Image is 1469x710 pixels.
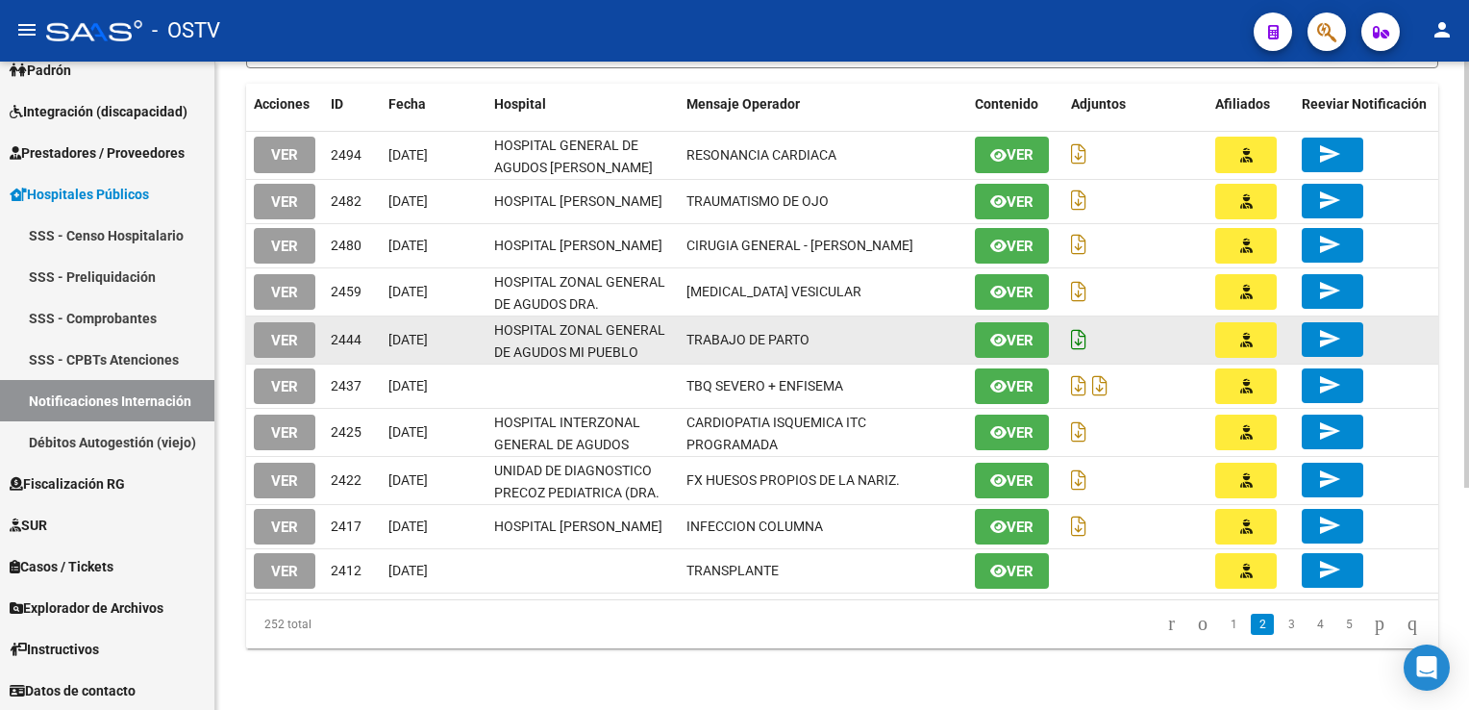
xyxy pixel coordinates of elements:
span: Adjuntos [1071,96,1126,112]
mat-icon: send [1318,142,1341,165]
span: TRAUMATISMO DE OJO [686,193,829,209]
button: Ver [975,368,1049,404]
span: FX HUESOS PROPIOS DE LA NARIZ. [686,472,900,488]
div: [DATE] [388,144,479,166]
datatable-header-cell: Adjuntos [1063,84,1208,125]
a: go to next page [1366,614,1393,635]
mat-icon: send [1318,233,1341,256]
span: Ver [1007,563,1033,580]
button: VER [254,184,315,219]
span: RESONANCIA CARDIACA [686,147,836,163]
mat-icon: send [1318,419,1341,443]
span: 2437 [331,378,361,393]
span: VER [271,424,298,442]
span: 2444 [331,332,361,347]
span: Ver [1007,238,1033,255]
span: Hospitales Públicos [10,184,149,205]
span: Ver [1007,284,1033,301]
span: Mensaje Operador [686,96,800,112]
span: Hospital [494,96,546,112]
div: [DATE] [388,516,479,538]
mat-icon: menu [15,18,38,41]
div: [DATE] [388,560,479,582]
span: VER [271,519,298,536]
span: HOSPITAL ZONAL GENERAL DE AGUDOS MI PUEBLO [494,322,665,360]
datatable-header-cell: Afiliados [1208,84,1294,125]
span: VER [271,284,298,301]
span: LITIASIS VESICULAR [686,284,861,299]
datatable-header-cell: Fecha [381,84,486,125]
span: VER [271,332,298,349]
button: VER [254,137,315,172]
div: [DATE] [388,469,479,492]
button: VER [254,509,315,545]
span: 2417 [331,519,361,534]
span: 2412 [331,563,361,578]
span: VER [271,193,298,211]
mat-icon: person [1431,18,1454,41]
span: 2422 [331,472,361,488]
span: Instructivos [10,639,99,660]
datatable-header-cell: Acciones [246,84,323,125]
span: Padrón [10,60,71,81]
span: Acciones [254,96,310,112]
a: 1 [1222,614,1245,635]
button: Ver [975,137,1049,172]
a: 4 [1308,614,1332,635]
span: VER [271,147,298,165]
datatable-header-cell: ID [323,84,381,125]
li: page 2 [1248,608,1277,641]
button: Ver [975,274,1049,310]
button: VER [254,553,315,589]
span: INFECCION COLUMNA [686,519,823,534]
li: page 3 [1277,608,1306,641]
button: Ver [975,463,1049,498]
span: Reeviar Notificación [1302,96,1427,112]
span: - OSTV [152,10,220,52]
button: VER [254,274,315,310]
datatable-header-cell: Mensaje Operador [679,84,967,125]
div: [DATE] [388,421,479,444]
a: go to previous page [1189,614,1216,635]
span: Ver [1007,424,1033,442]
mat-icon: send [1318,558,1341,581]
a: 2 [1251,614,1274,635]
span: Afiliados [1215,96,1270,112]
button: Ver [975,228,1049,264]
div: [DATE] [388,281,479,303]
mat-icon: send [1318,327,1341,350]
span: Contenido [975,96,1038,112]
span: Datos de contacto [10,680,136,701]
a: 3 [1280,614,1303,635]
span: CARDIOPATIA ISQUEMICA ITC PROGRAMADA [686,415,866,452]
mat-icon: send [1318,279,1341,302]
button: VER [254,228,315,264]
datatable-header-cell: Reeviar Notificación [1294,84,1438,125]
button: Ver [975,415,1049,450]
span: CIRUGIA GENERAL - GOLOR ABDOMINAL [686,238,913,253]
span: Ver [1007,472,1033,490]
span: SUR [10,515,47,536]
a: go to last page [1399,614,1426,635]
span: TRANSPLANTE [686,563,779,578]
datatable-header-cell: Hospital [486,84,679,125]
span: HOSPITAL GENERAL DE AGUDOS [PERSON_NAME] [494,138,653,175]
div: [DATE] [388,235,479,257]
span: TBQ SEVERO + ENFISEMA [686,378,843,393]
button: Ver [975,322,1049,358]
span: Fiscalización RG [10,473,125,494]
div: 252 total [246,600,482,648]
span: VER [271,238,298,255]
span: 2482 [331,193,361,209]
span: HOSPITAL [PERSON_NAME] [494,519,662,534]
span: UNIDAD DE DIAGNOSTICO PRECOZ PEDIATRICA (DRA. [PERSON_NAME]) [494,463,660,522]
datatable-header-cell: Contenido [967,84,1063,125]
mat-icon: send [1318,468,1341,491]
span: Ver [1007,378,1033,395]
div: [DATE] [388,375,479,397]
span: 2459 [331,284,361,299]
li: page 1 [1219,608,1248,641]
span: HOSPITAL [PERSON_NAME] [494,238,662,253]
li: page 5 [1334,608,1363,641]
button: VER [254,322,315,358]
